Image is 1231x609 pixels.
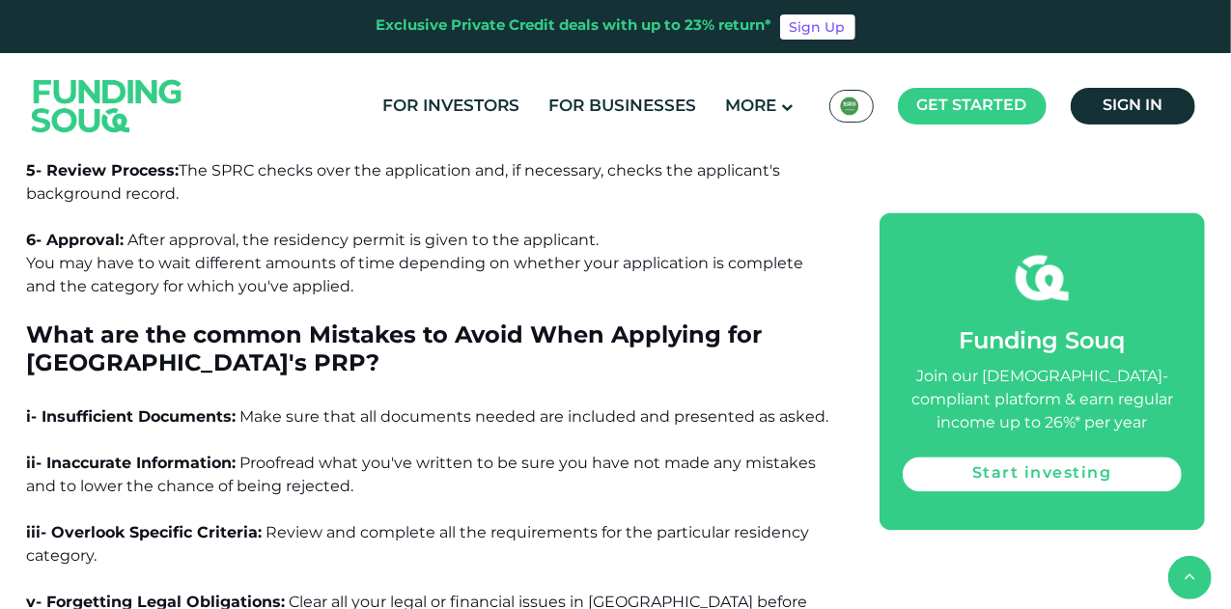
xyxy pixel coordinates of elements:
[27,454,237,472] span: ii- Inaccurate Information:
[903,457,1181,491] a: Start investing
[1168,556,1212,599] button: back
[27,523,263,541] span: iii- Overlook Specific Criteria:
[27,231,125,249] span: 6- Approval:
[27,523,810,565] span: Review and complete all the requirements for the particular residency category.
[27,454,817,495] span: Proofread what you've written to be sure you have not made any mistakes and to lower the chance o...
[128,231,600,249] span: After approval, the residency permit is given to the applicant.
[27,161,180,180] span: 5- Review Process:
[1016,251,1069,304] img: fsicon
[840,97,859,116] img: SA Flag
[917,98,1027,113] span: Get started
[27,161,781,203] span: The SPRC checks over the application and, if necessary, checks the applicant's background record.
[545,91,702,123] a: For Businesses
[378,91,525,123] a: For Investors
[903,366,1181,435] div: Join our [DEMOGRAPHIC_DATA]-compliant platform & earn regular income up to 26%* per year
[780,14,855,40] a: Sign Up
[240,407,829,426] span: Make sure that all documents needed are included and presented as asked.
[1103,98,1162,113] span: Sign in
[377,15,772,38] div: Exclusive Private Credit deals with up to 23% return*
[27,320,763,376] span: What are the common Mistakes to Avoid When Applying for [GEOGRAPHIC_DATA]'s PRP?
[27,407,237,426] span: i- Insufficient Documents:
[1071,88,1195,125] a: Sign in
[726,98,777,115] span: More
[959,331,1125,353] span: Funding Souq
[27,254,804,295] span: You may have to wait different amounts of time depending on whether your application is complete ...
[13,57,202,154] img: Logo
